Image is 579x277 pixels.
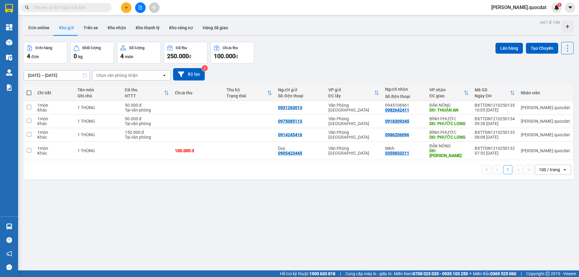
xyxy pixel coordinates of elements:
[521,148,570,153] div: simon.quocdat
[125,130,169,135] div: 150.000 đ
[214,52,236,60] span: 100.000
[37,130,71,135] div: 1 món
[521,132,570,137] div: simon.quocdat
[521,270,522,277] span: |
[162,73,167,78] svg: open
[562,20,574,33] div: Tạo kho hàng mới
[495,43,523,54] button: Lên hàng
[278,93,322,98] div: Số điện thoại
[117,42,161,64] button: Số lượng4món
[554,5,559,10] img: icon-new-feature
[472,85,518,101] th: Toggle SortBy
[475,130,515,135] div: BXTTDN1210250133
[328,116,379,126] div: Văn Phòng [GEOGRAPHIC_DATA]
[78,148,119,153] div: 1 THÙNG
[521,105,570,110] div: simon.quocdat
[325,85,382,101] th: Toggle SortBy
[37,90,71,95] div: Chi tiết
[27,52,30,60] span: 4
[385,87,423,92] div: Người nhận
[173,68,205,80] button: Bộ lọc
[6,54,12,61] img: warehouse-icon
[226,93,267,98] div: Trạng thái
[37,103,71,108] div: 1 món
[5,4,13,13] img: logo-vxr
[280,270,335,277] span: Hỗ trợ kỹ thuật:
[6,223,12,230] img: warehouse-icon
[37,121,71,126] div: Khác
[149,2,160,13] button: aim
[429,103,469,108] div: ĐĂK NÔNG
[36,46,52,50] div: Đơn hàng
[429,121,469,126] div: DĐ: PHƯỚC LONG
[33,4,104,11] input: Tìm tên, số ĐT hoặc mã đơn
[562,167,567,172] svg: open
[278,105,302,110] div: 0931263013
[503,165,512,174] button: 1
[24,42,67,64] button: Đơn hàng4đơn
[429,143,469,148] div: ĐĂK NÔNG
[24,71,90,80] input: Select a date range.
[125,108,169,112] div: Tại văn phòng
[475,103,515,108] div: BXTTDN1210250135
[78,132,119,137] div: 1 THÙNG
[25,5,29,10] span: search
[6,251,12,257] span: notification
[189,54,191,59] span: đ
[223,46,238,50] div: Chưa thu
[568,5,573,10] span: caret-down
[475,121,515,126] div: 09:38 [DATE]
[486,4,551,11] span: [PERSON_NAME].quocdat
[125,135,169,140] div: Tại văn phòng
[70,42,114,64] button: Khối lượng0kg
[175,90,220,95] div: Chưa thu
[31,54,39,59] span: đơn
[226,87,267,92] div: Thu hộ
[328,146,379,156] div: Văn Phòng [GEOGRAPHIC_DATA]
[557,3,562,7] sup: 1
[429,148,469,158] div: DĐ: NAM NIA
[340,270,341,277] span: |
[278,132,302,137] div: 0914245416
[475,116,515,121] div: BXTTDN1210250134
[37,108,71,112] div: Khác
[37,116,71,121] div: 1 món
[385,151,409,156] div: 0359833211
[558,3,560,7] span: 1
[37,135,71,140] div: Khác
[475,108,515,112] div: 10:05 [DATE]
[278,119,302,124] div: 0975085113
[175,148,220,153] div: 100.000 đ
[429,108,469,112] div: DĐ: THUẬN AN
[345,270,392,277] span: Cung cấp máy in - giấy in:
[546,272,550,276] span: copyright
[278,151,302,156] div: 0905423445
[103,20,131,35] button: Kho nhận
[429,116,469,121] div: BÌNH PHƯỚC
[210,42,254,64] button: Chưa thu100.000đ
[54,20,79,35] button: Kho gửi
[125,87,164,92] div: Đã thu
[37,151,71,156] div: Khác
[328,87,374,92] div: VP gửi
[6,84,12,91] img: solution-icon
[475,87,510,92] div: Mã GD
[385,108,409,112] div: 0982642411
[540,19,560,26] div: ver 1.8.146
[539,167,560,173] div: 100 / trang
[309,271,335,276] strong: 1900 633 818
[429,135,469,140] div: DĐ: PHƯỚC LONG
[78,93,119,98] div: Ghi chú
[473,270,516,277] span: Miền Bắc
[278,87,322,92] div: Người gửi
[79,20,103,35] button: Trên xe
[82,46,101,50] div: Khối lượng
[429,130,469,135] div: BÌNH PHƯỚC
[138,5,142,10] span: file-add
[6,24,12,30] img: dashboard-icon
[164,42,207,64] button: Đã thu250.000đ
[152,5,156,10] span: aim
[426,85,472,101] th: Toggle SortBy
[521,119,570,124] div: simon.quocdat
[74,52,77,60] span: 0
